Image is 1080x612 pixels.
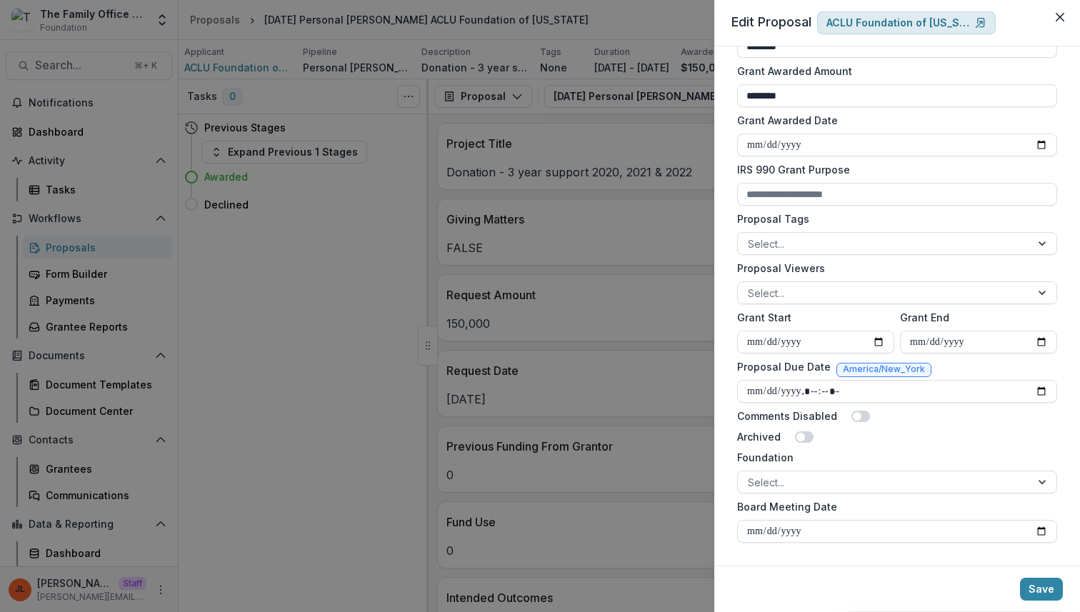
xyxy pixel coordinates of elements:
[1049,6,1071,29] button: Close
[737,359,831,374] label: Proposal Due Date
[843,364,925,374] span: America/New_York
[737,450,1049,465] label: Foundation
[900,310,1049,325] label: Grant End
[737,211,1049,226] label: Proposal Tags
[817,11,996,34] a: ACLU Foundation of [US_STATE]
[737,499,1049,514] label: Board Meeting Date
[737,408,837,423] label: Comments Disabled
[737,162,1049,177] label: IRS 990 Grant Purpose
[1020,578,1063,601] button: Save
[737,261,1049,276] label: Proposal Viewers
[737,113,1049,128] label: Grant Awarded Date
[737,429,781,444] label: Archived
[737,64,1049,79] label: Grant Awarded Amount
[731,14,811,29] span: Edit Proposal
[826,17,969,29] p: ACLU Foundation of [US_STATE]
[737,310,886,325] label: Grant Start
